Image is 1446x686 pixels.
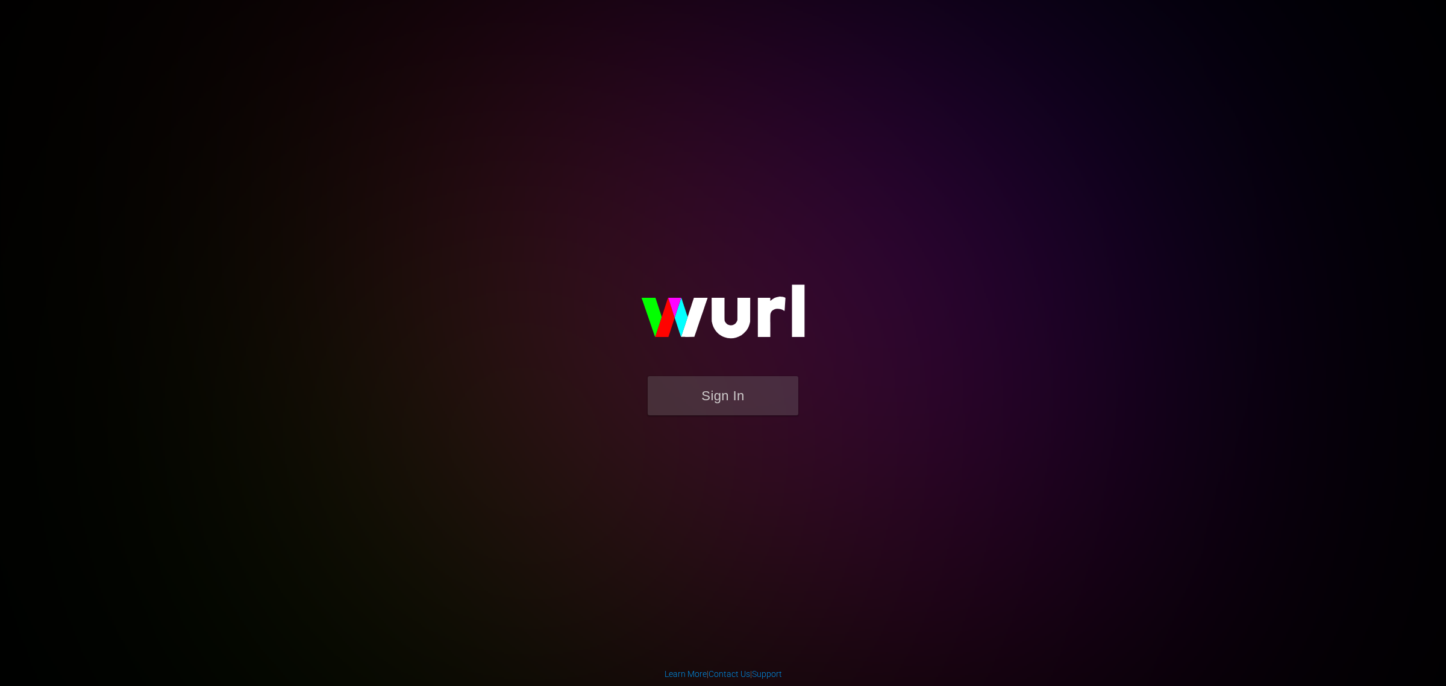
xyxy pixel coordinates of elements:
[665,668,782,680] div: | |
[648,376,798,415] button: Sign In
[602,259,843,376] img: wurl-logo-on-black-223613ac3d8ba8fe6dc639794a292ebdb59501304c7dfd60c99c58986ef67473.svg
[665,669,707,679] a: Learn More
[752,669,782,679] a: Support
[709,669,750,679] a: Contact Us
